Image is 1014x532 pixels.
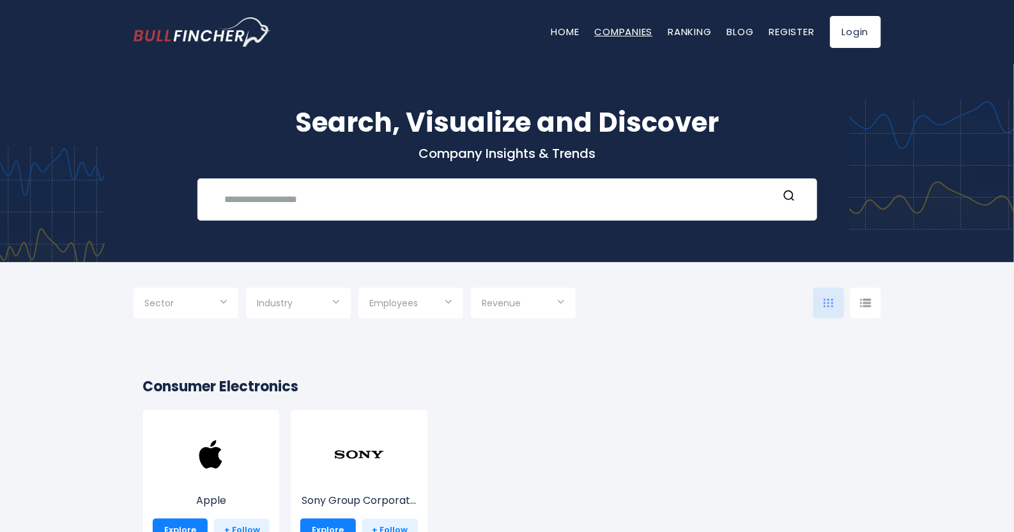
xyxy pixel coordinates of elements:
[595,25,653,38] a: Companies
[830,16,881,48] a: Login
[153,453,270,508] a: Apple
[300,493,418,508] p: Sony Group Corporation
[143,376,872,397] h2: Consumer Electronics
[153,493,270,508] p: Apple
[134,145,881,162] p: Company Insights & Trends
[257,293,339,316] input: Selection
[257,297,293,309] span: Industry
[300,453,418,508] a: Sony Group Corporat...
[551,25,580,38] a: Home
[134,17,271,47] img: bullfincher logo
[134,17,271,47] a: Go to homepage
[781,189,797,206] button: Search
[370,297,419,309] span: Employees
[727,25,754,38] a: Blog
[668,25,712,38] a: Ranking
[185,429,236,480] img: AAPL.png
[145,293,227,316] input: Selection
[860,299,872,308] img: icon-comp-list-view.svg
[134,102,881,143] h1: Search, Visualize and Discover
[769,25,815,38] a: Register
[334,429,385,480] img: SONY.png
[482,293,564,316] input: Selection
[482,297,521,309] span: Revenue
[145,297,174,309] span: Sector
[370,293,452,316] input: Selection
[824,299,834,308] img: icon-comp-grid.svg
